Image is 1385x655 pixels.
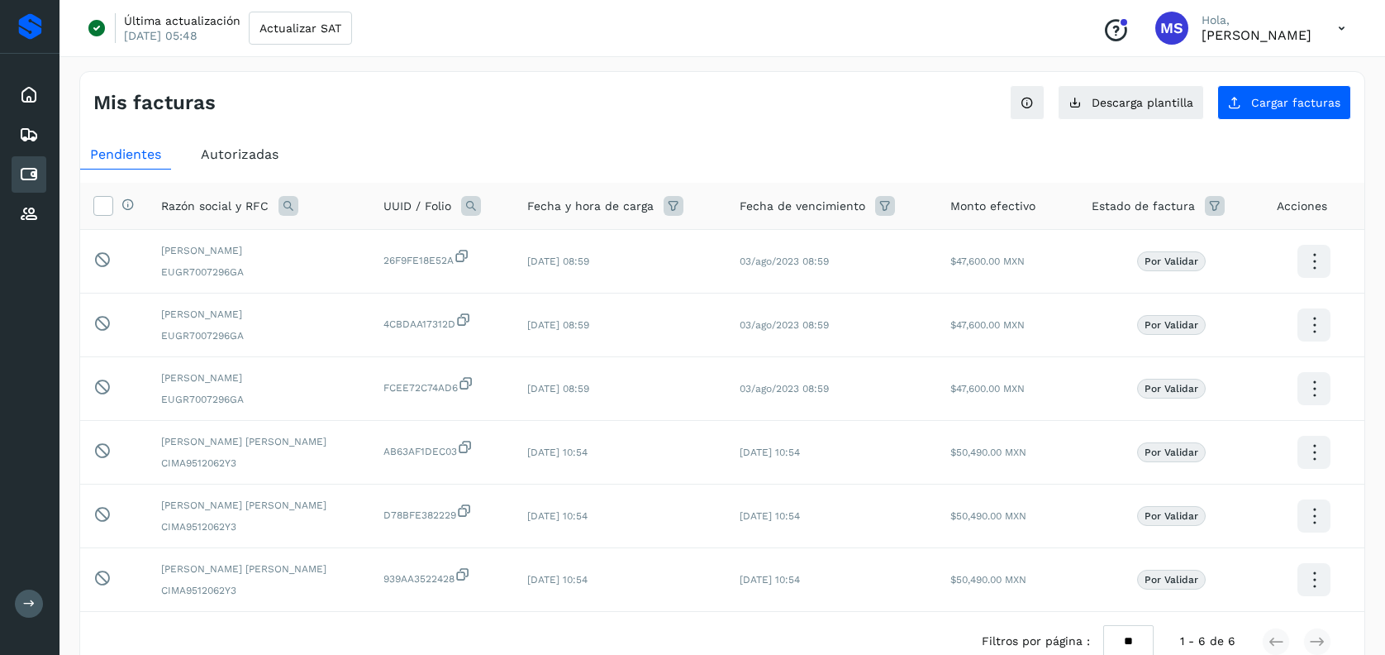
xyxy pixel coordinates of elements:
p: Por validar [1145,319,1198,331]
span: AB63AF1DEC03 [383,439,501,459]
span: $47,600.00 MXN [950,319,1025,331]
span: 03/ago/2023 08:59 [740,256,829,267]
div: Cuentas por pagar [12,156,46,193]
span: EUGR7007296GA [161,392,357,407]
span: Cargar facturas [1251,97,1340,108]
span: [DATE] 08:59 [527,256,589,267]
span: EUGR7007296GA [161,265,357,280]
div: Proveedores [12,196,46,232]
span: Descarga plantilla [1092,97,1193,108]
p: Hola, [1202,13,1311,27]
span: [DATE] 08:59 [527,383,589,394]
p: [DATE] 05:48 [124,28,198,43]
p: Por validar [1145,383,1198,394]
span: [DATE] 08:59 [527,319,589,331]
span: $50,490.00 MXN [950,574,1026,586]
span: Pendientes [90,146,161,162]
p: Por validar [1145,256,1198,267]
span: [PERSON_NAME] [PERSON_NAME] [161,562,357,576]
span: Estado de factura [1092,198,1195,215]
span: 939AA3522428 [383,567,501,586]
span: Fecha de vencimiento [740,198,865,215]
span: [DATE] 10:54 [527,510,588,522]
span: 4CBDAA17312D [383,312,501,332]
span: FCEE72C74AD6 [383,375,501,395]
span: Monto efectivo [950,198,1035,215]
span: [PERSON_NAME] [161,371,357,385]
div: Embarques [12,117,46,153]
span: UUID / Folio [383,198,451,215]
p: Por validar [1145,447,1198,458]
span: [DATE] 10:54 [527,447,588,458]
span: 1 - 6 de 6 [1180,633,1235,650]
span: Filtros por página : [982,633,1090,650]
span: CIMA9512062Y3 [161,583,357,598]
span: CIMA9512062Y3 [161,519,357,534]
span: [PERSON_NAME] [PERSON_NAME] [161,434,357,449]
span: 03/ago/2023 08:59 [740,319,829,331]
span: 26F9FE18E52A [383,248,501,268]
span: [DATE] 10:54 [527,574,588,586]
span: [DATE] 10:54 [740,510,800,522]
h4: Mis facturas [93,91,216,115]
button: Cargar facturas [1217,85,1351,120]
span: EUGR7007296GA [161,328,357,343]
span: [DATE] 10:54 [740,574,800,586]
button: Actualizar SAT [249,12,352,45]
span: Actualizar SAT [259,22,341,34]
span: [PERSON_NAME] [161,307,357,322]
span: D78BFE382229 [383,503,501,523]
span: $50,490.00 MXN [950,510,1026,522]
span: Razón social y RFC [161,198,269,215]
div: Inicio [12,77,46,113]
span: $47,600.00 MXN [950,383,1025,394]
span: $50,490.00 MXN [950,447,1026,458]
span: $47,600.00 MXN [950,256,1025,267]
span: Autorizadas [201,146,278,162]
p: Por validar [1145,574,1198,586]
span: Fecha y hora de carga [527,198,654,215]
span: 03/ago/2023 08:59 [740,383,829,394]
span: [PERSON_NAME] [PERSON_NAME] [161,498,357,513]
span: [DATE] 10:54 [740,447,800,458]
span: Acciones [1277,198,1327,215]
button: Descarga plantilla [1058,85,1204,120]
p: Por validar [1145,510,1198,522]
p: Mariana Salazar [1202,27,1311,43]
p: Última actualización [124,13,240,28]
span: [PERSON_NAME] [161,243,357,258]
span: CIMA9512062Y3 [161,456,357,471]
